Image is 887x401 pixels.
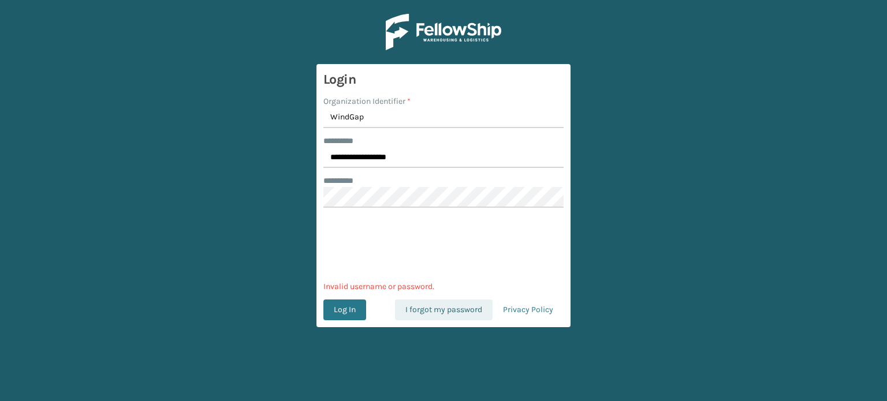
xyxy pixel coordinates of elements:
p: Invalid username or password. [323,280,564,293]
a: Privacy Policy [493,299,564,320]
h3: Login [323,71,564,88]
img: Logo [386,14,501,50]
label: Organization Identifier [323,95,411,107]
a: I forgot my password [395,299,493,320]
button: Log In [323,299,366,320]
iframe: reCAPTCHA [356,222,531,267]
